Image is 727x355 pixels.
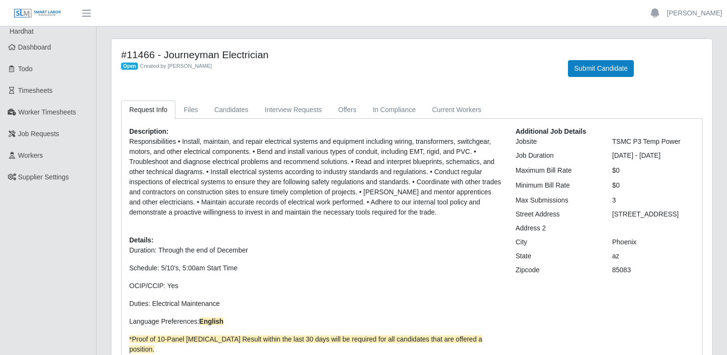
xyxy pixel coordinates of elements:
p: Language Preferences: [129,317,501,327]
a: Interview Requests [257,101,330,119]
p: Duration: Through the end of December [129,245,501,255]
div: [STREET_ADDRESS] [605,209,702,219]
div: Job Duration [508,151,605,161]
div: Minimum Bill Rate [508,180,605,190]
span: Dashboard [18,43,51,51]
a: [PERSON_NAME] [667,8,722,18]
div: Phoenix [605,237,702,247]
img: SLM Logo [13,8,62,19]
span: Supplier Settings [18,173,69,181]
p: Responsibilities • Install, maintain, and repair electrical systems and equipment including wirin... [129,137,501,217]
p: OCIP/CCIP: Yes [129,281,501,291]
span: Open [121,63,138,70]
h4: #11466 - Journeyman Electrician [121,49,554,61]
a: Current Workers [424,101,489,119]
strong: English [199,317,224,325]
b: Additional Job Details [516,127,586,135]
div: 3 [605,195,702,205]
div: Max Submissions [508,195,605,205]
a: Offers [330,101,365,119]
span: Worker Timesheets [18,108,76,116]
div: Maximum Bill Rate [508,165,605,176]
span: Workers [18,152,43,159]
div: State [508,251,605,261]
div: Zipcode [508,265,605,275]
div: Jobsite [508,137,605,147]
a: Candidates [206,101,257,119]
span: Todo [18,65,33,73]
div: Address 2 [508,223,605,233]
p: Schedule: 5/10's, 5:00am Start Time [129,263,501,273]
p: Duties: Electrical Maintenance [129,299,501,309]
div: TSMC P3 Temp Power [605,137,702,147]
div: Street Address [508,209,605,219]
span: Created by [PERSON_NAME] [140,63,212,69]
button: Submit Candidate [568,60,634,77]
b: Details: [129,236,154,244]
a: Request Info [121,101,175,119]
span: Timesheets [18,87,53,94]
div: $0 [605,180,702,190]
span: *Proof of 10-Panel [MEDICAL_DATA] Result within the last 30 days will be required for all candida... [129,335,482,353]
span: Hardhat [10,27,34,35]
b: Description: [129,127,169,135]
a: In Compliance [365,101,424,119]
div: 85083 [605,265,702,275]
a: Files [175,101,206,119]
div: City [508,237,605,247]
div: az [605,251,702,261]
div: $0 [605,165,702,176]
span: Job Requests [18,130,60,138]
div: [DATE] - [DATE] [605,151,702,161]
